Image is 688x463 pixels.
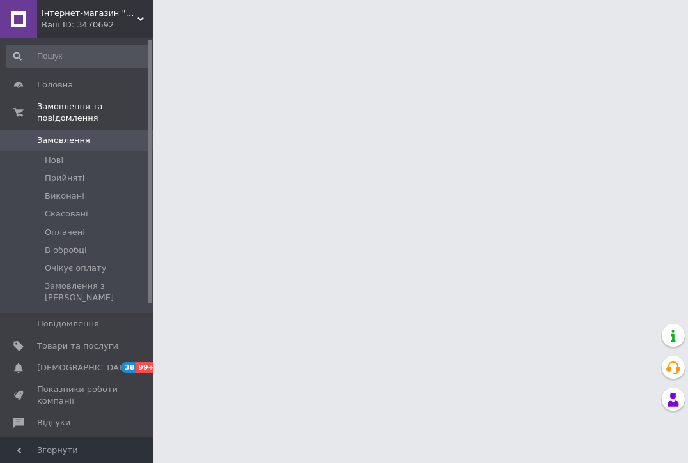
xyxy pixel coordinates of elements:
[45,190,84,202] span: Виконані
[37,384,118,407] span: Показники роботи компанії
[45,172,84,184] span: Прийняті
[37,417,70,429] span: Відгуки
[37,362,132,374] span: [DEMOGRAPHIC_DATA]
[136,362,157,373] span: 99+
[37,79,73,91] span: Головна
[6,45,151,68] input: Пошук
[37,101,153,124] span: Замовлення та повідомлення
[37,318,99,330] span: Повідомлення
[45,280,150,303] span: Замовлення з [PERSON_NAME]
[45,262,106,274] span: Очікує оплату
[42,19,153,31] div: Ваш ID: 3470692
[45,208,88,220] span: Скасовані
[37,340,118,352] span: Товари та послуги
[45,227,85,238] span: Оплачені
[42,8,137,19] span: Інтернет-магазин "MANGO"
[45,245,87,256] span: В обробці
[45,155,63,166] span: Нові
[37,135,90,146] span: Замовлення
[121,362,136,373] span: 38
